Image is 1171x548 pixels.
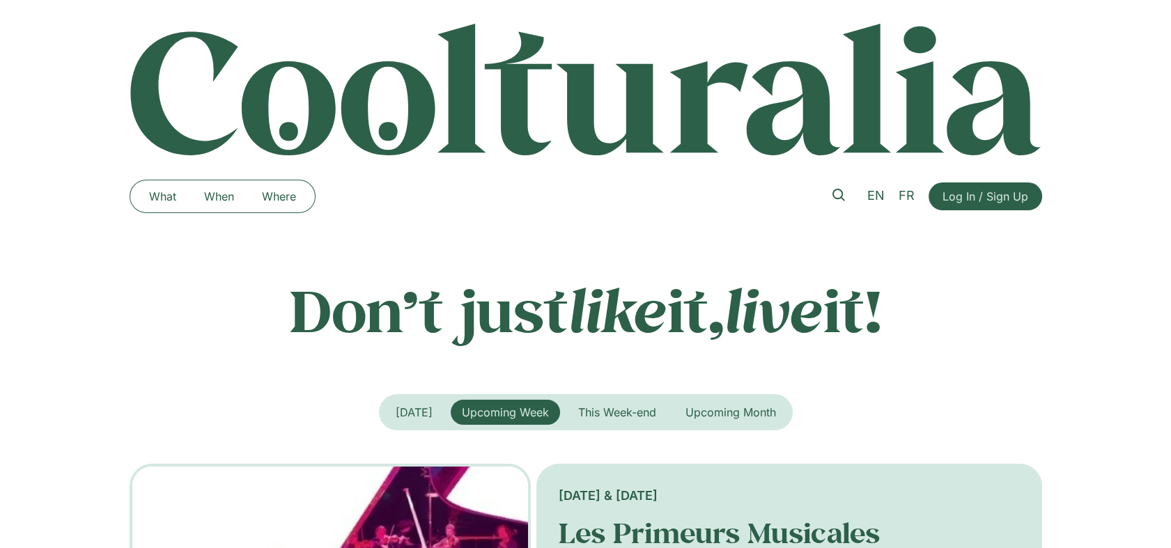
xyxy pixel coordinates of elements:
a: EN [860,186,892,206]
span: EN [867,188,885,203]
span: [DATE] [396,405,433,419]
p: Don’t just it, it! [130,275,1042,345]
a: When [190,185,248,208]
span: Upcoming Week [462,405,549,419]
a: What [135,185,190,208]
div: [DATE] & [DATE] [559,486,1019,505]
span: Upcoming Month [685,405,776,419]
nav: Menu [135,185,310,208]
a: Log In / Sign Up [929,182,1042,210]
span: Log In / Sign Up [943,188,1028,205]
em: like [568,271,667,348]
a: Where [248,185,310,208]
em: live [724,271,823,348]
a: FR [892,186,922,206]
span: FR [899,188,915,203]
span: This Week-end [578,405,656,419]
